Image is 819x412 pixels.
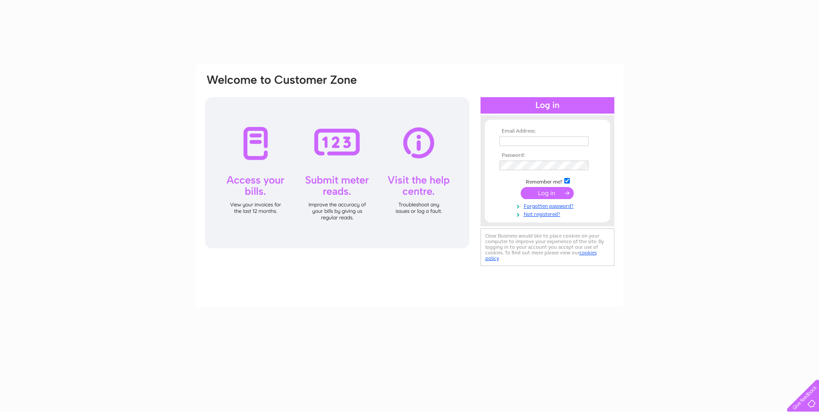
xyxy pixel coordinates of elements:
[500,209,598,218] a: Not registered?
[521,187,574,199] input: Submit
[481,228,614,266] div: Clear Business would like to place cookies on your computer to improve your experience of the sit...
[500,201,598,209] a: Forgotten password?
[497,128,598,134] th: Email Address:
[497,152,598,158] th: Password:
[497,177,598,185] td: Remember me?
[485,250,597,261] a: cookies policy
